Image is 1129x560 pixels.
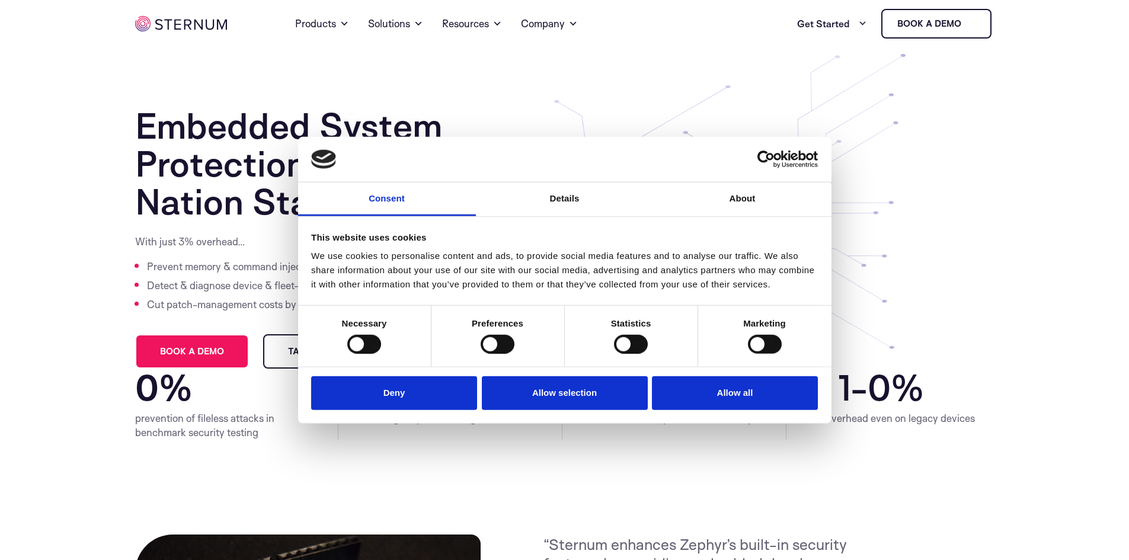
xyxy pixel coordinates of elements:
div: prevention of fileless attacks in benchmark security testing [135,411,317,440]
button: Allow all [652,376,818,410]
a: Book a demo [881,9,992,39]
img: sternum iot [966,19,976,28]
span: Take a Platform Tour [288,347,398,356]
strong: Statistics [611,318,651,328]
a: Book a demo [135,334,249,369]
a: Resources [442,2,502,45]
div: overhead even on legacy devices [807,411,994,425]
button: Allow selection [482,376,648,410]
strong: Marketing [743,318,786,328]
img: logo [311,150,336,169]
a: Details [476,183,654,216]
a: Company [521,2,578,45]
li: Detect & diagnose device & fleet-level anomalies [147,276,411,295]
span: % [891,369,994,407]
h1: Embedded System Protection Against Nation State Attacks [135,107,541,220]
p: With just 3% overhead… [135,235,411,249]
span: 0 [868,369,891,407]
div: This website uses cookies [311,231,818,245]
a: Solutions [368,2,423,45]
a: Get Started [797,12,867,36]
span: 0 [135,369,159,407]
img: sternum iot [135,16,227,31]
span: Book a demo [160,347,224,356]
li: Cut patch-management costs by 40% [147,295,411,314]
a: Usercentrics Cookiebot - opens in a new window [714,151,818,168]
strong: Preferences [472,318,523,328]
button: Deny [311,376,477,410]
a: Consent [298,183,476,216]
li: Prevent memory & command injection attacks in real-time [147,257,411,276]
div: We use cookies to personalise content and ads, to provide social media features and to analyse ou... [311,249,818,292]
strong: Necessary [342,318,387,328]
a: Products [295,2,349,45]
span: < 1- [807,369,868,407]
span: % [159,369,317,407]
a: Take a Platform Tour [263,334,423,369]
a: About [654,183,831,216]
